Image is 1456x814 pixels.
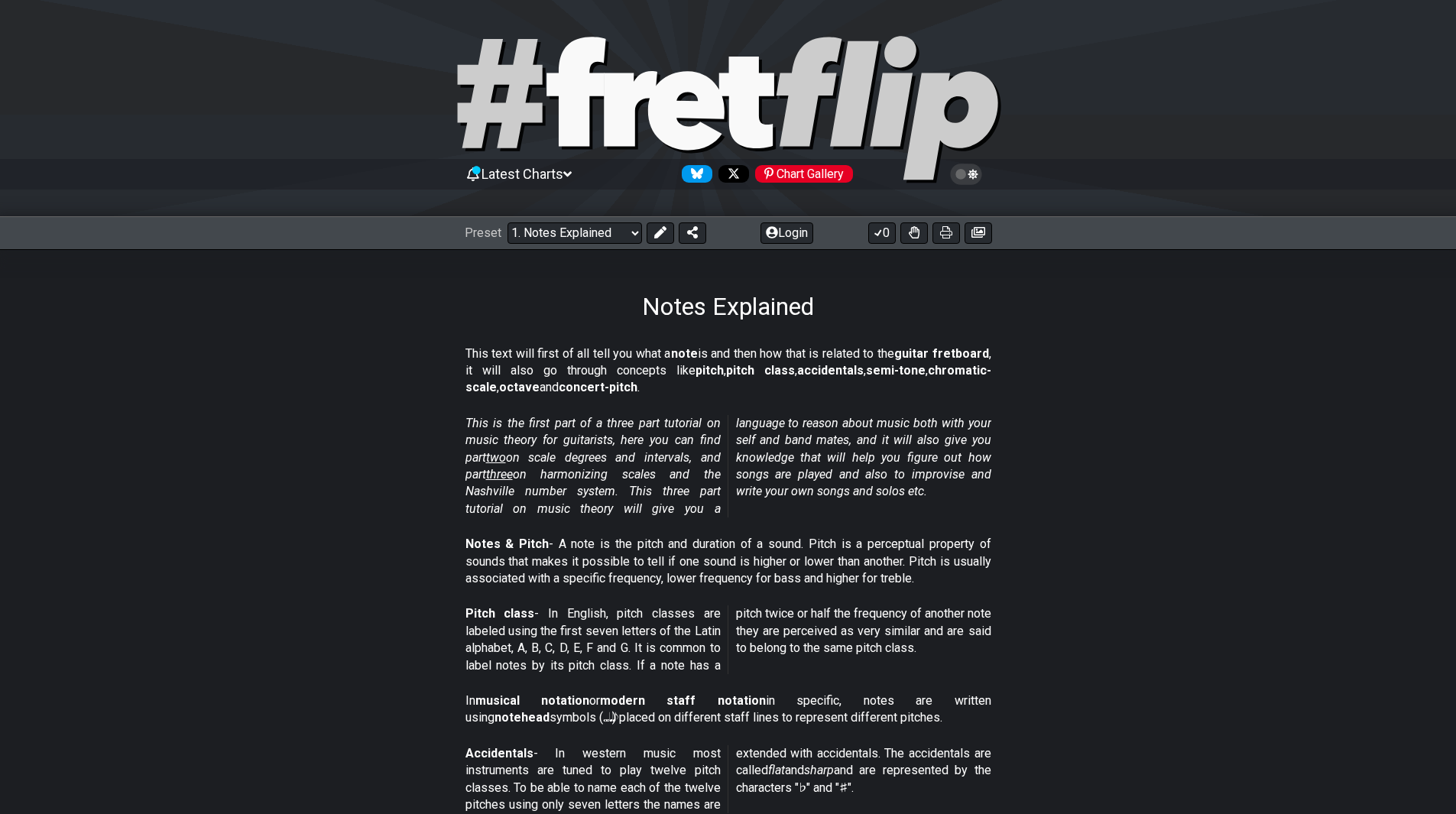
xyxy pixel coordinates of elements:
strong: octave [499,380,540,394]
button: Login [760,222,813,244]
strong: musical notation [475,693,589,708]
strong: Accidentals [465,746,533,760]
span: Latest Charts [482,166,563,182]
a: Follow #fretflip at Bluesky [676,165,712,183]
p: In or in specific, notes are written using symbols (𝅝 𝅗𝅥 𝅘𝅥 𝅘𝅥𝅮) placed on different staff lines to r... [465,692,991,727]
strong: guitar fretboard [894,346,989,361]
button: Print [932,222,960,244]
strong: modern staff notation [600,693,766,708]
p: - In western music most instruments are tuned to play twelve pitch classes. To be able to name ea... [465,745,991,814]
em: flat [768,763,785,777]
button: Share Preset [679,222,706,244]
strong: pitch [696,363,724,378]
strong: concert-pitch [559,380,637,394]
p: - In English, pitch classes are labeled using the first seven letters of the Latin alphabet, A, B... [465,605,991,674]
strong: Notes & Pitch [465,537,549,551]
strong: note [671,346,698,361]
button: Edit Preset [647,222,674,244]
strong: accidentals [797,363,864,378]
button: Toggle Dexterity for all fretkits [900,222,928,244]
strong: pitch class [726,363,795,378]
span: three [486,467,513,482]
h1: Notes Explained [642,292,814,321]
select: Preset [507,222,642,244]
p: - A note is the pitch and duration of a sound. Pitch is a perceptual property of sounds that make... [465,536,991,587]
button: 0 [868,222,896,244]
button: Create image [965,222,992,244]
em: This is the first part of a three part tutorial on music theory for guitarists, here you can find... [465,416,991,516]
span: two [486,450,506,465]
strong: notehead [495,710,550,725]
strong: semi-tone [866,363,926,378]
span: Preset [465,225,501,240]
strong: Pitch class [465,606,535,621]
div: Chart Gallery [755,165,853,183]
p: This text will first of all tell you what a is and then how that is related to the , it will also... [465,345,991,397]
a: #fretflip at Pinterest [749,165,853,183]
span: Toggle light / dark theme [958,167,975,181]
em: sharp [804,763,834,777]
a: Follow #fretflip at X [712,165,749,183]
